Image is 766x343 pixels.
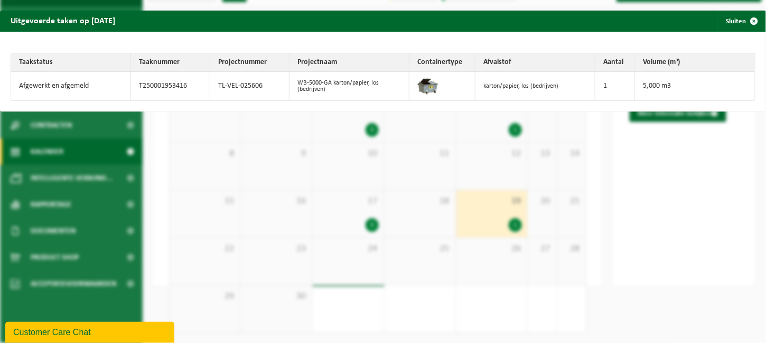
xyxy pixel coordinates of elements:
td: 1 [595,72,635,100]
iframe: chat widget [5,320,176,343]
button: Sluiten [718,11,765,32]
td: TL-VEL-025606 [210,72,289,100]
img: WB-5000-GAL-GY-01 [417,75,438,96]
th: Taakstatus [11,53,131,72]
th: Volume (m³) [635,53,755,72]
th: Projectnummer [210,53,289,72]
th: Taaknummer [131,53,210,72]
td: 5,000 m3 [635,72,755,100]
td: karton/papier, los (bedrijven) [475,72,595,100]
td: Afgewerkt en afgemeld [11,72,131,100]
th: Aantal [595,53,635,72]
th: Afvalstof [475,53,595,72]
th: Containertype [409,53,475,72]
td: T250001953416 [131,72,210,100]
th: Projectnaam [289,53,409,72]
td: WB-5000-GA karton/papier, los (bedrijven) [289,72,409,100]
